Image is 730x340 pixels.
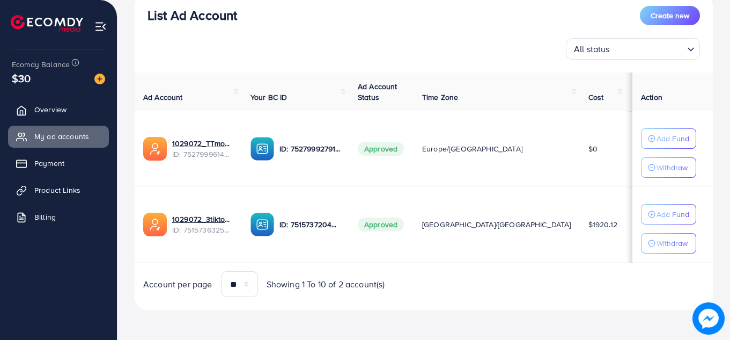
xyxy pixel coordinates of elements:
img: ic-ba-acc.ded83a64.svg [250,213,274,236]
img: ic-ads-acc.e4c84228.svg [143,213,167,236]
span: Your BC ID [250,92,287,103]
span: Approved [358,142,404,156]
span: $0 [588,143,598,154]
img: logo [11,15,83,32]
a: My ad accounts [8,126,109,147]
span: Approved [358,218,404,232]
span: Overview [34,104,67,115]
span: Product Links [34,185,80,196]
p: ID: 7515737204606648321 [279,218,341,231]
img: image [692,302,725,335]
span: Billing [34,212,56,222]
span: Time Zone [422,92,458,103]
button: Withdraw [641,157,696,178]
img: image [94,74,105,84]
span: ID: 7527999614847467521 [172,149,233,160]
input: Search for option [613,39,683,57]
img: ic-ads-acc.e4c84228.svg [143,137,167,161]
img: menu [94,20,107,33]
span: Payment [34,158,64,169]
a: Billing [8,206,109,228]
span: Ad Account [143,92,183,103]
p: Withdraw [657,161,688,174]
button: Add Fund [641,204,696,225]
span: $1920.12 [588,219,617,230]
p: Withdraw [657,237,688,250]
p: Add Fund [657,208,689,221]
span: My ad accounts [34,131,89,142]
span: Create new [651,10,689,21]
div: Search for option [566,38,700,60]
img: ic-ba-acc.ded83a64.svg [250,137,274,161]
button: Withdraw [641,233,696,254]
div: <span class='underline'>1029072_TTmonigrow_1752749004212</span></br>7527999614847467521 [172,138,233,160]
h3: List Ad Account [148,8,237,23]
span: Europe/[GEOGRAPHIC_DATA] [422,143,522,154]
span: [GEOGRAPHIC_DATA]/[GEOGRAPHIC_DATA] [422,219,571,230]
span: All status [572,41,612,57]
span: ID: 7515736325211996168 [172,225,233,235]
a: 1029072_TTmonigrow_1752749004212 [172,138,233,149]
a: Payment [8,153,109,174]
div: <span class='underline'>1029072_3tiktok_1749893989137</span></br>7515736325211996168 [172,214,233,236]
button: Add Fund [641,128,696,149]
p: Add Fund [657,132,689,145]
span: Showing 1 To 10 of 2 account(s) [267,278,385,291]
a: Overview [8,99,109,120]
button: Create new [640,6,700,25]
a: 1029072_3tiktok_1749893989137 [172,214,233,225]
span: Cost [588,92,604,103]
span: Ecomdy Balance [12,59,70,70]
a: Product Links [8,179,109,201]
span: Action [641,92,662,103]
span: Account per page [143,278,212,291]
span: $30 [12,70,31,86]
p: ID: 7527999279103574032 [279,142,341,155]
span: Ad Account Status [358,81,397,103]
